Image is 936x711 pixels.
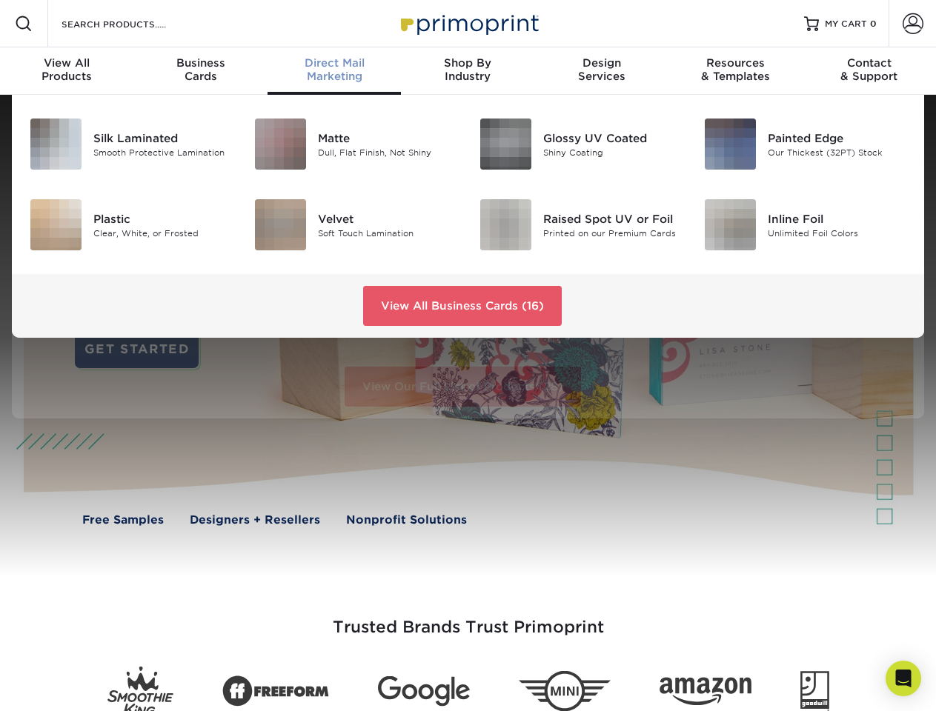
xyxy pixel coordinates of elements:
[668,47,802,95] a: Resources& Templates
[133,56,267,70] span: Business
[535,56,668,83] div: Services
[535,47,668,95] a: DesignServices
[401,56,534,83] div: Industry
[800,671,829,711] img: Goodwill
[401,47,534,95] a: Shop ByIndustry
[886,661,921,696] div: Open Intercom Messenger
[401,56,534,70] span: Shop By
[60,15,205,33] input: SEARCH PRODUCTS.....
[394,7,542,39] img: Primoprint
[35,582,902,655] h3: Trusted Brands Trust Primoprint
[363,286,562,326] a: View All Business Cards (16)
[4,666,126,706] iframe: Google Customer Reviews
[870,19,877,29] span: 0
[345,367,581,407] a: View Our Full List of Products (28)
[825,18,867,30] span: MY CART
[268,56,401,70] span: Direct Mail
[133,47,267,95] a: BusinessCards
[268,47,401,95] a: Direct MailMarketing
[535,56,668,70] span: Design
[133,56,267,83] div: Cards
[668,56,802,70] span: Resources
[268,56,401,83] div: Marketing
[660,678,751,706] img: Amazon
[378,676,470,707] img: Google
[668,56,802,83] div: & Templates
